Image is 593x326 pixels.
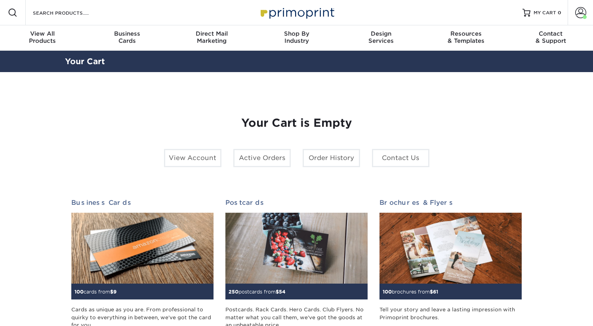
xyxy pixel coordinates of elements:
img: Business Cards [71,213,214,284]
span: 100 [383,289,392,295]
a: Resources& Templates [423,25,508,51]
img: Primoprint [257,4,336,21]
span: 100 [74,289,84,295]
input: SEARCH PRODUCTS..... [32,8,109,17]
div: Marketing [170,30,254,44]
a: Order History [303,149,360,167]
span: Business [85,30,170,37]
span: $ [276,289,279,295]
span: MY CART [534,10,556,16]
span: Resources [423,30,508,37]
span: 250 [229,289,238,295]
h1: Your Cart is Empty [71,116,522,130]
h2: Brochures & Flyers [379,199,522,206]
a: Your Cart [65,57,105,66]
span: 9 [113,289,116,295]
span: 61 [433,289,438,295]
a: DesignServices [339,25,423,51]
div: Services [339,30,423,44]
a: Contact& Support [508,25,593,51]
a: Active Orders [233,149,291,167]
img: Brochures & Flyers [379,213,522,284]
a: Direct MailMarketing [170,25,254,51]
div: Cards [85,30,170,44]
a: Contact Us [372,149,429,167]
span: $ [430,289,433,295]
a: BusinessCards [85,25,170,51]
h2: Postcards [225,199,368,206]
span: Design [339,30,423,37]
span: Contact [508,30,593,37]
span: Direct Mail [170,30,254,37]
span: 0 [558,10,561,15]
h2: Business Cards [71,199,214,206]
div: & Templates [423,30,508,44]
small: cards from [74,289,116,295]
div: & Support [508,30,593,44]
small: brochures from [383,289,438,295]
div: Industry [254,30,339,44]
span: 54 [279,289,286,295]
span: $ [110,289,113,295]
a: View Account [164,149,221,167]
small: postcards from [229,289,286,295]
img: Postcards [225,213,368,284]
a: Shop ByIndustry [254,25,339,51]
span: Shop By [254,30,339,37]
